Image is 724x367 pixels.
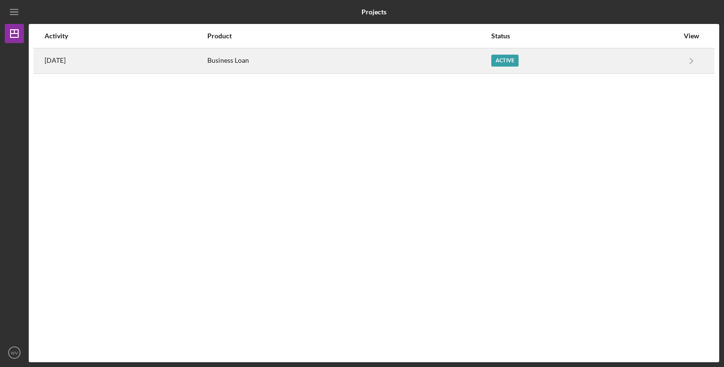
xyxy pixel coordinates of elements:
[207,32,490,40] div: Product
[491,55,519,67] div: Active
[45,57,66,64] time: 2025-08-22 15:00
[362,8,386,16] b: Projects
[491,32,679,40] div: Status
[5,343,24,362] button: WV
[45,32,206,40] div: Activity
[11,350,18,356] text: WV
[679,32,703,40] div: View
[207,49,490,73] div: Business Loan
